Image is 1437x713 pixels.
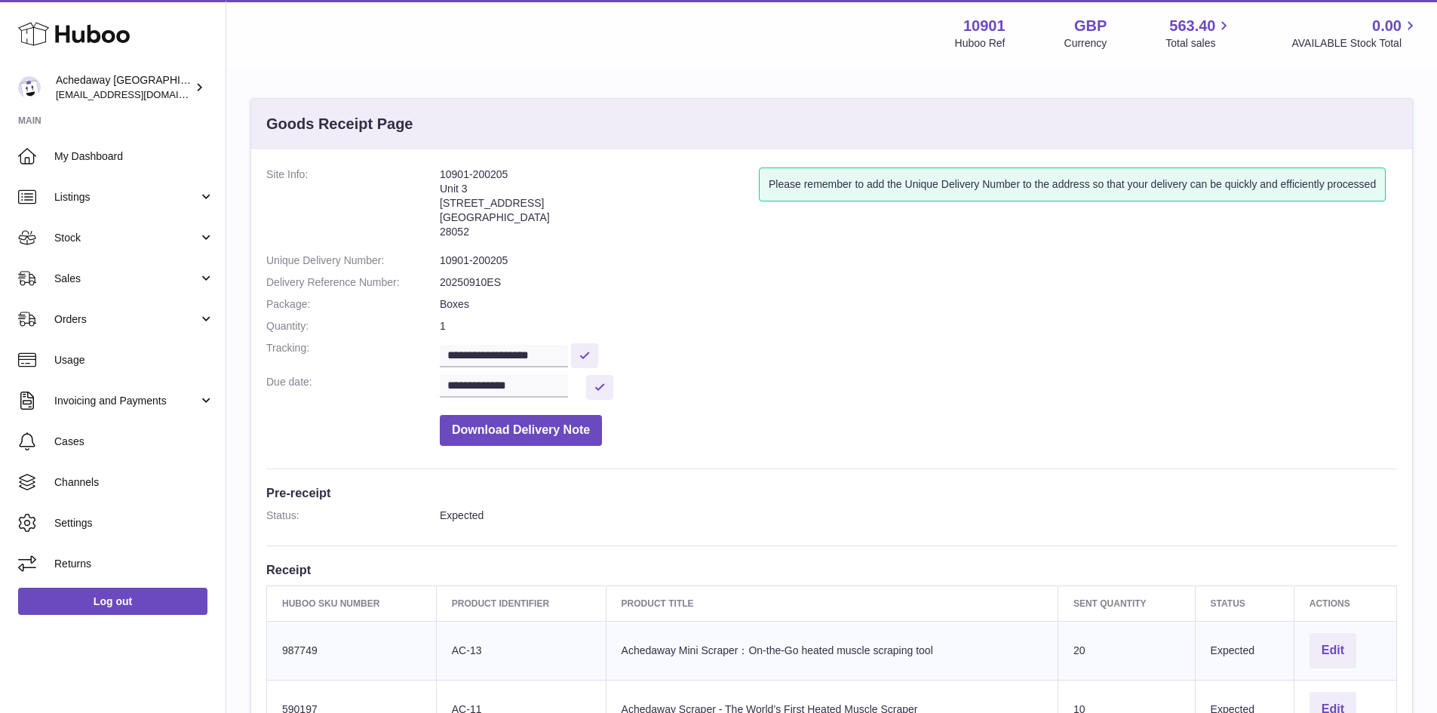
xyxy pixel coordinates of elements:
th: Status [1195,585,1294,621]
strong: 10901 [963,16,1006,36]
a: 563.40 Total sales [1165,16,1233,51]
div: Currency [1064,36,1107,51]
span: Returns [54,557,214,571]
h3: Receipt [266,561,1397,578]
span: My Dashboard [54,149,214,164]
span: Channels [54,475,214,490]
dt: Tracking: [266,341,440,367]
dd: 10901-200205 [440,254,1397,268]
th: Sent Quantity [1058,585,1195,621]
span: Usage [54,353,214,367]
a: 0.00 AVAILABLE Stock Total [1291,16,1419,51]
div: Please remember to add the Unique Delivery Number to the address so that your delivery can be qui... [759,167,1386,201]
td: Expected [1195,621,1294,680]
span: Listings [54,190,198,204]
dd: 20250910ES [440,275,1397,290]
div: Huboo Ref [955,36,1006,51]
dt: Quantity: [266,319,440,333]
td: 20 [1058,621,1195,680]
span: Settings [54,516,214,530]
td: 987749 [267,621,437,680]
span: 0.00 [1372,16,1402,36]
td: AC-13 [436,621,606,680]
img: admin@newpb.co.uk [18,76,41,99]
th: Product Identifier [436,585,606,621]
button: Download Delivery Note [440,415,602,446]
th: Actions [1294,585,1396,621]
dt: Delivery Reference Number: [266,275,440,290]
span: [EMAIL_ADDRESS][DOMAIN_NAME] [56,88,222,100]
span: Sales [54,272,198,286]
dd: 1 [440,319,1397,333]
dt: Package: [266,297,440,312]
dd: Expected [440,509,1397,523]
td: Achedaway Mini Scraper：On-the-Go heated muscle scraping tool [606,621,1058,680]
dd: Boxes [440,297,1397,312]
a: Log out [18,588,207,615]
div: Achedaway [GEOGRAPHIC_DATA] [56,73,192,102]
h3: Goods Receipt Page [266,114,413,134]
th: Huboo SKU Number [267,585,437,621]
span: Stock [54,231,198,245]
dt: Status: [266,509,440,523]
dt: Due date: [266,375,440,400]
button: Edit [1310,633,1356,668]
address: 10901-200205 Unit 3 [STREET_ADDRESS] [GEOGRAPHIC_DATA] 28052 [440,167,759,246]
span: Total sales [1165,36,1233,51]
span: Cases [54,435,214,449]
dt: Site Info: [266,167,440,246]
strong: GBP [1074,16,1107,36]
span: Orders [54,312,198,327]
span: Invoicing and Payments [54,394,198,408]
span: AVAILABLE Stock Total [1291,36,1419,51]
span: 563.40 [1169,16,1215,36]
h3: Pre-receipt [266,484,1397,501]
th: Product title [606,585,1058,621]
dt: Unique Delivery Number: [266,254,440,268]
